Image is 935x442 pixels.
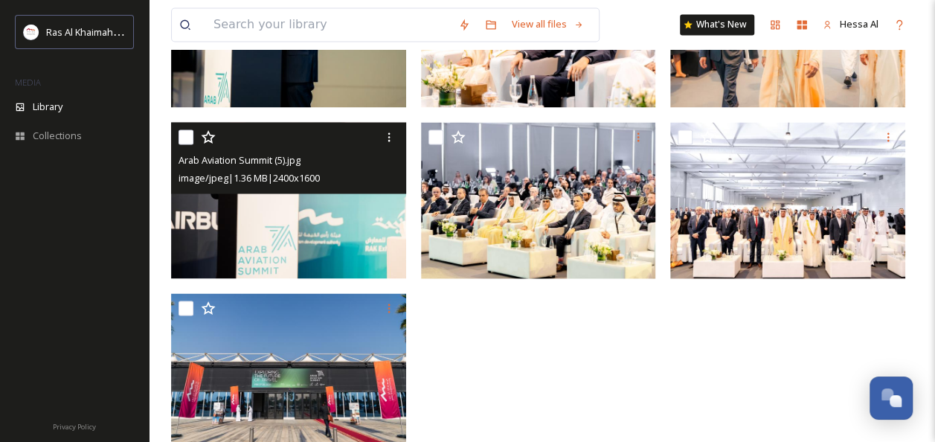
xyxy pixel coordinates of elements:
span: Ras Al Khaimah Tourism Development Authority [46,25,257,39]
a: View all files [504,10,591,39]
input: Search your library [206,8,451,41]
button: Open Chat [870,377,913,420]
a: What's New [680,14,754,35]
span: Library [33,100,62,114]
img: Logo_RAKTDA_RGB-01.png [24,25,39,39]
img: Arab Aviation Summit.jpg [670,122,905,279]
img: Arab Aviation Summit (1).jpg [421,122,656,279]
span: MEDIA [15,77,41,88]
span: Arab Aviation Summit (5).jpg [179,153,301,166]
span: Collections [33,129,82,143]
span: Privacy Policy [53,422,96,432]
img: Arab Aviation Summit (5).jpg [171,122,406,279]
a: Privacy Policy [53,417,96,435]
span: Hessa Al [840,17,878,31]
a: Hessa Al [815,10,886,39]
span: image/jpeg | 1.36 MB | 2400 x 1600 [179,170,320,184]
